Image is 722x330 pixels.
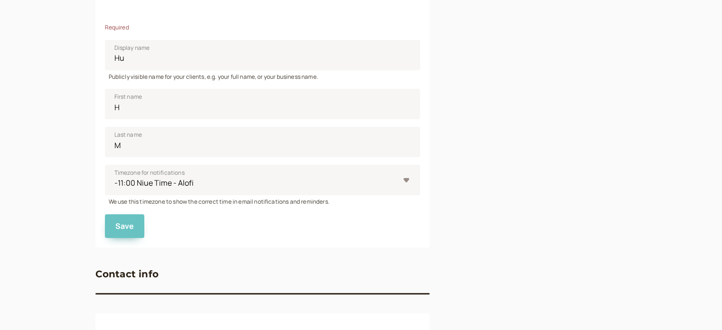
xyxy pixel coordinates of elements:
[95,266,159,282] h3: Contact info
[675,284,722,330] div: Csevegés widget
[105,89,420,119] input: First name
[675,284,722,330] iframe: Chat Widget
[114,130,142,140] span: Last name
[105,165,420,195] select: Timezone for notifications
[105,195,420,206] div: We use this timezone to show the correct time in email notifications and reminders.
[114,43,150,53] span: Display name
[105,214,145,238] button: Save
[105,23,420,32] div: Required
[105,40,420,70] input: Display name
[115,221,134,231] span: Save
[114,168,185,178] span: Timezone for notifications
[105,70,420,81] div: Publicly visible name for your clients, e.g. your full name, or your business name.
[114,92,142,102] span: First name
[105,127,420,157] input: Last name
